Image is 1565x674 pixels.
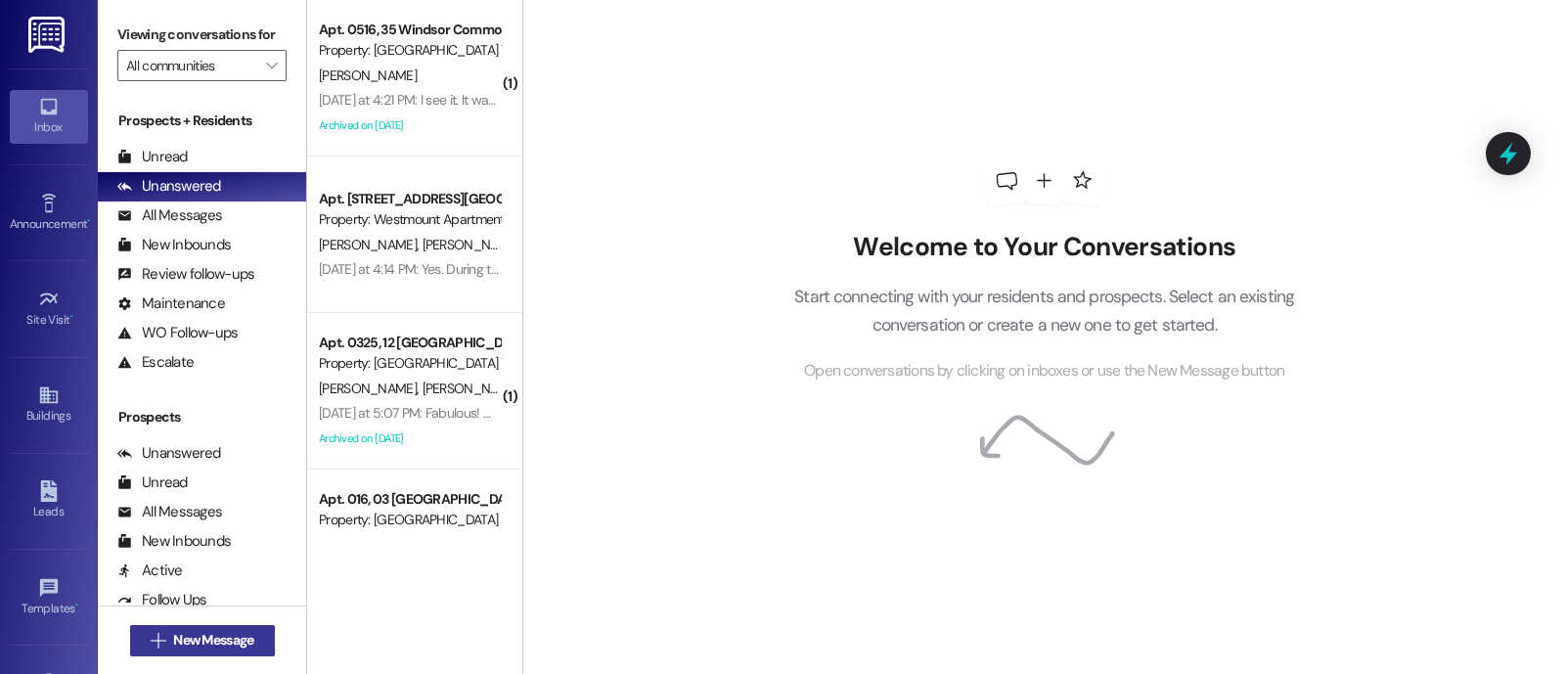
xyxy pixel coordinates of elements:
[87,214,90,228] span: •
[117,531,231,552] div: New Inbounds
[10,283,88,336] a: Site Visit •
[319,20,500,40] div: Apt. 0516, 35 Windsor Commons Townhomes
[117,176,221,197] div: Unanswered
[117,20,287,50] label: Viewing conversations for
[10,379,88,431] a: Buildings
[117,235,231,255] div: New Inbounds
[317,113,502,138] div: Archived on [DATE]
[173,630,253,651] span: New Message
[28,17,68,53] img: ResiDesk Logo
[319,67,417,84] span: [PERSON_NAME]
[70,310,73,324] span: •
[98,407,306,427] div: Prospects
[319,91,722,109] div: [DATE] at 4:21 PM: I see it. It was a green check and status is completed.
[765,232,1324,263] h2: Welcome to Your Conversations
[319,404,706,422] div: [DATE] at 5:07 PM: Fabulous! When does the pool close for humans?
[266,58,277,73] i: 
[319,489,500,510] div: Apt. 016, 03 [GEOGRAPHIC_DATA]
[319,380,423,397] span: [PERSON_NAME]
[804,359,1284,383] span: Open conversations by clicking on inboxes or use the New Message button
[319,236,423,253] span: [PERSON_NAME]
[317,427,502,451] div: Archived on [DATE]
[117,323,238,343] div: WO Follow-ups
[130,625,275,656] button: New Message
[75,599,78,612] span: •
[117,264,254,285] div: Review follow-ups
[319,510,500,530] div: Property: [GEOGRAPHIC_DATA]
[423,236,520,253] span: [PERSON_NAME]
[423,380,520,397] span: [PERSON_NAME]
[126,50,255,81] input: All communities
[98,111,306,131] div: Prospects + Residents
[765,283,1324,338] p: Start connecting with your residents and prospects. Select an existing conversation or create a n...
[117,443,221,464] div: Unanswered
[117,472,188,493] div: Unread
[117,502,222,522] div: All Messages
[117,293,225,314] div: Maintenance
[10,571,88,624] a: Templates •
[10,474,88,527] a: Leads
[10,90,88,143] a: Inbox
[117,205,222,226] div: All Messages
[319,353,500,374] div: Property: [GEOGRAPHIC_DATA] Townhomes
[319,209,500,230] div: Property: Westmount Apartments
[117,147,188,167] div: Unread
[117,352,194,373] div: Escalate
[117,590,207,610] div: Follow Ups
[117,561,183,581] div: Active
[151,633,165,649] i: 
[319,40,500,61] div: Property: [GEOGRAPHIC_DATA] Townhomes
[319,333,500,353] div: Apt. 0325, 12 [GEOGRAPHIC_DATA] Townhomes
[319,189,500,209] div: Apt. [STREET_ADDRESS][GEOGRAPHIC_DATA] Homes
